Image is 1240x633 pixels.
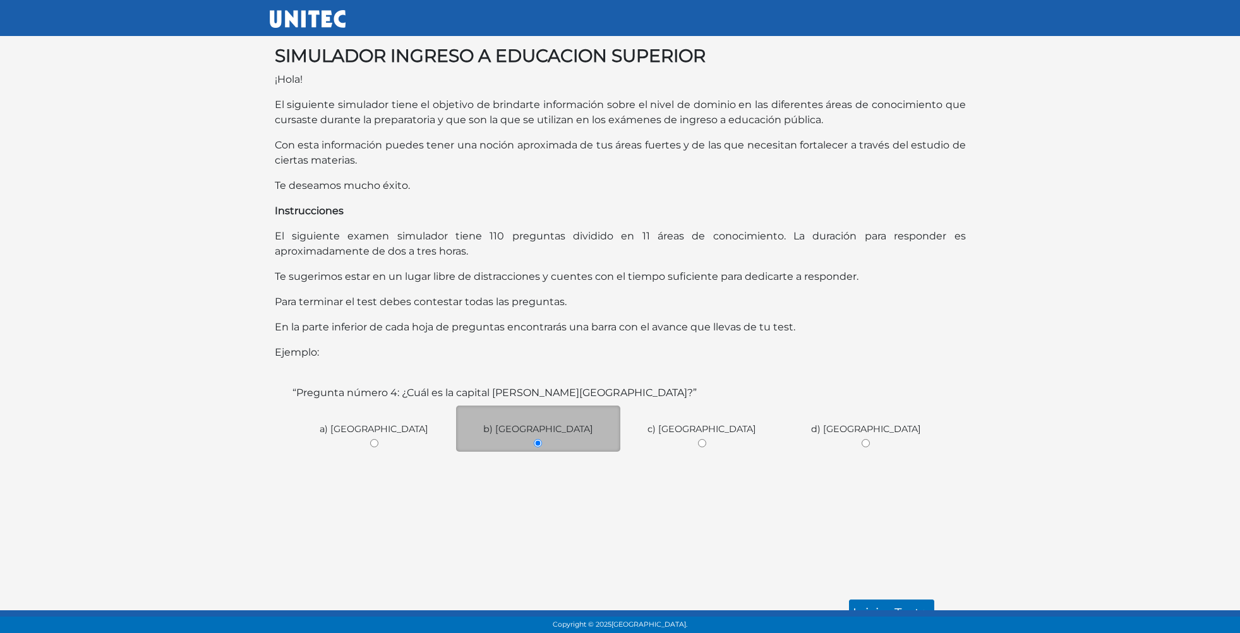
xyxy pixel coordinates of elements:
[647,423,756,435] span: c) [GEOGRAPHIC_DATA]
[275,138,966,168] p: Con esta información puedes tener una noción aproximada de tus áreas fuertes y de las que necesit...
[611,620,687,629] span: [GEOGRAPHIC_DATA].
[275,72,966,87] p: ¡Hola!
[275,229,966,259] p: El siguiente examen simulador tiene 110 preguntas dividido en 11 áreas de conocimiento. La duraci...
[270,10,346,28] img: UNITEC
[292,385,697,401] label: “Pregunta número 4: ¿Cuál es la capital [PERSON_NAME][GEOGRAPHIC_DATA]?”
[320,423,428,435] span: a) [GEOGRAPHIC_DATA]
[275,345,966,360] p: Ejemplo:
[275,203,966,219] p: Instrucciones
[275,97,966,128] p: El siguiente simulador tiene el objetivo de brindarte información sobre el nivel de dominio en la...
[811,423,921,435] span: d) [GEOGRAPHIC_DATA]
[275,320,966,335] p: En la parte inferior de cada hoja de preguntas encontrarás una barra con el avance que llevas de ...
[275,178,966,193] p: Te deseamos mucho éxito.
[275,45,966,67] h3: SIMULADOR INGRESO A EDUCACION SUPERIOR
[275,269,966,284] p: Te sugerimos estar en un lugar libre de distracciones y cuentes con el tiempo suficiente para ded...
[275,294,966,310] p: Para terminar el test debes contestar todas las preguntas.
[483,423,593,435] span: b) [GEOGRAPHIC_DATA]
[849,600,934,626] a: Iniciar test >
